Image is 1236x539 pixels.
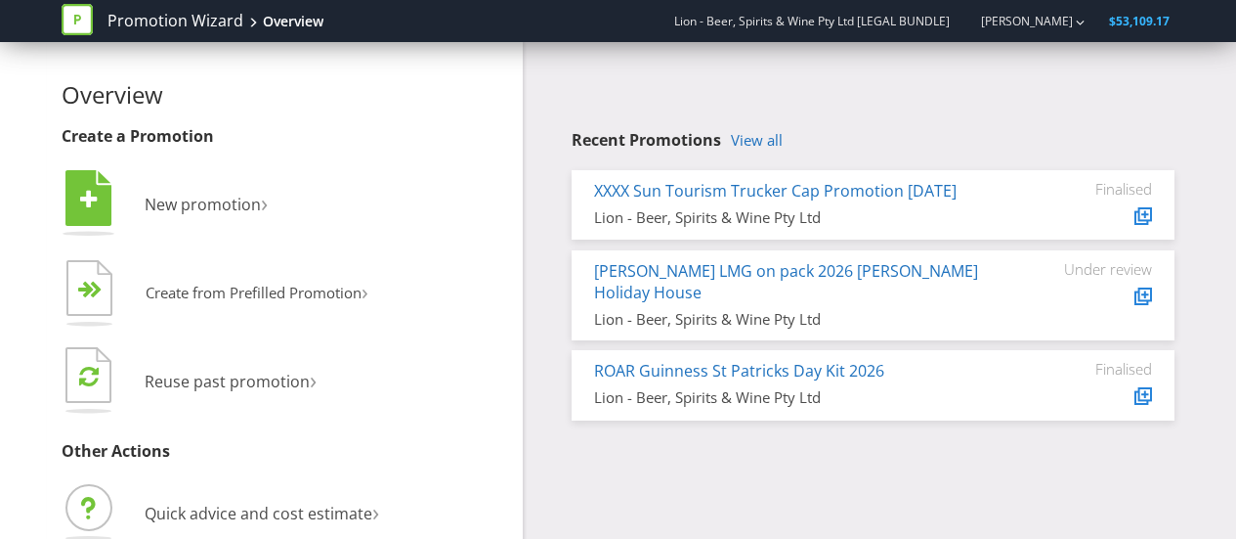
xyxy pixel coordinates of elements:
[62,82,509,108] h2: Overview
[674,13,950,29] span: Lion - Beer, Spirits & Wine Pty Ltd [LEGAL BUNDLE]
[594,309,1005,330] div: Lion - Beer, Spirits & Wine Pty Ltd
[62,503,379,524] a: Quick advice and cost estimate›
[107,10,243,32] a: Promotion Wizard
[261,186,268,218] span: ›
[1035,360,1152,378] div: Finalised
[146,283,362,302] span: Create from Prefilled Promotion
[572,129,721,151] span: Recent Promotions
[594,180,957,202] a: XXXX Sun Tourism Trucker Cap Promotion [DATE]
[594,360,884,382] a: ROAR Guinness St Patricks Day Kit 2026
[310,363,317,395] span: ›
[731,132,783,149] a: View all
[145,503,372,524] span: Quick advice and cost estimate
[62,255,369,334] button: Create from Prefilled Promotion›
[80,189,98,210] tspan: 
[1035,180,1152,198] div: Finalised
[145,371,310,392] span: Reuse past promotion
[594,260,978,304] a: [PERSON_NAME] LMG on pack 2026 [PERSON_NAME] Holiday House
[90,281,103,299] tspan: 
[263,12,323,31] div: Overview
[1035,260,1152,278] div: Under review
[362,276,368,306] span: ›
[79,365,99,387] tspan: 
[961,13,1073,29] a: [PERSON_NAME]
[145,194,261,215] span: New promotion
[62,443,509,461] h3: Other Actions
[62,128,509,146] h3: Create a Promotion
[372,495,379,527] span: ›
[594,207,1005,228] div: Lion - Beer, Spirits & Wine Pty Ltd
[594,387,1005,408] div: Lion - Beer, Spirits & Wine Pty Ltd
[1109,13,1170,29] span: $53,109.17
